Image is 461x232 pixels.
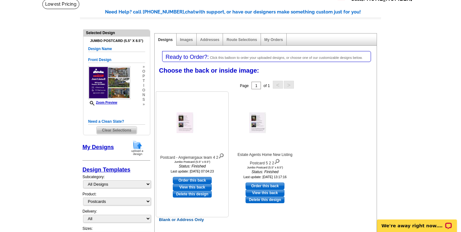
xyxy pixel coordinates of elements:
[158,163,227,169] i: Status: Finished
[82,209,150,226] div: Delivery:
[273,81,283,89] button: <
[158,38,173,42] a: Designs
[82,167,130,173] a: Design Templates
[246,196,284,203] a: Delete this design
[185,9,195,15] span: chat
[88,66,130,99] img: small-thumb.jpg
[226,38,257,42] a: Route Selections
[142,83,145,88] span: i
[173,177,212,184] a: use this design
[88,119,145,125] h5: Need a Clean Slate?
[88,46,145,52] h5: Design Name
[246,183,284,189] a: use this design
[142,93,145,97] span: n
[230,169,299,175] i: Status: Finished
[263,84,270,88] span: of 1
[173,184,212,191] a: View this back
[200,38,219,42] a: Addresses
[97,126,136,134] span: Clear Selections
[142,88,145,93] span: o
[88,101,117,104] a: Zoom Preview
[158,160,227,163] div: Jumbo Postcard (5.5" x 8.5")
[173,191,212,198] a: Delete this design
[243,175,287,179] small: Last update: [DATE] 13:17:16
[240,84,249,88] span: Page
[142,74,145,79] span: p
[180,38,193,42] a: Images
[249,112,281,133] img: Estate Agents Home New Listing Postcard 5 2 2
[142,69,145,74] span: o
[230,166,299,169] div: Jumbo Postcard (5.5" x 8.5")
[142,64,145,69] span: »
[159,67,259,74] span: Choose the back or inside image:
[88,39,145,43] h4: Jumbo Postcard (5.5" x 8.5")
[129,140,146,156] img: upload-design
[230,152,299,166] div: Estate Agents Home New Listing Postcard 5 2 2
[142,79,145,83] span: t
[177,112,208,133] img: Postcard - Angiemargaux team 4 2
[82,174,150,191] div: Subcategory:
[88,57,145,63] h5: Front Design
[142,97,145,102] span: s
[158,152,227,160] div: Postcard - Angiemargaux team 4 2
[105,8,381,16] div: Need Help? call [PHONE_NUMBER], with support, or have our designers make something custom just fo...
[166,54,209,60] span: Ready to Order?:
[142,102,145,107] span: »
[210,56,363,59] span: Click this balloon to order your uploaded designs, or choose one of our customizable designs below.
[284,81,294,89] button: >
[156,217,378,222] h2: Blank or Address Only
[264,38,283,42] a: My Orders
[246,189,284,196] a: View this back
[82,191,150,209] div: Product:
[171,169,214,173] small: Last update: [DATE] 07:04:23
[274,157,280,164] img: view design details
[218,152,224,159] img: view design details
[83,30,150,36] div: Selected Design
[82,144,114,150] a: My Designs
[373,212,461,232] iframe: LiveChat chat widget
